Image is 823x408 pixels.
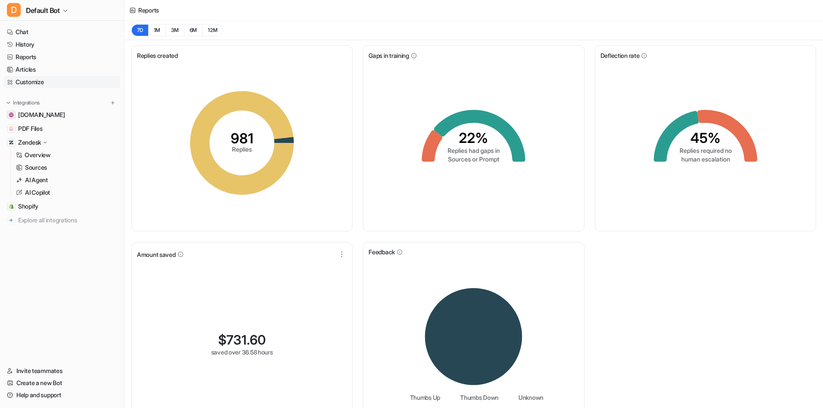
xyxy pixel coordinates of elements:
[3,63,121,76] a: Articles
[138,6,159,15] div: Reports
[3,200,121,212] a: ShopifyShopify
[9,126,14,131] img: PDF Files
[3,109,121,121] a: wovenwood.co.uk[DOMAIN_NAME]
[202,24,223,36] button: 12M
[3,365,121,377] a: Invite teammates
[148,24,166,36] button: 1M
[110,100,116,106] img: menu_add.svg
[131,24,148,36] button: 7D
[226,332,266,348] span: 731.60
[211,348,273,357] div: saved over 36.58 hours
[13,174,121,186] a: AI Agent
[7,216,16,225] img: explore all integrations
[18,111,65,119] span: [DOMAIN_NAME]
[137,51,178,60] span: Replies created
[232,145,252,153] tspan: Replies
[137,250,176,259] span: Amount saved
[165,24,184,36] button: 3M
[3,389,121,401] a: Help and support
[18,124,42,133] span: PDF Files
[3,51,121,63] a: Reports
[13,161,121,174] a: Sources
[448,155,499,163] tspan: Sources or Prompt
[448,147,500,154] tspan: Replies had gaps in
[25,163,47,172] p: Sources
[690,130,721,146] tspan: 45%
[25,151,51,159] p: Overview
[3,377,121,389] a: Create a new Bot
[9,140,14,145] img: Zendesk
[231,130,253,147] tspan: 981
[9,112,14,117] img: wovenwood.co.uk
[13,187,121,199] a: AI Copilot
[13,99,40,106] p: Integrations
[184,24,203,36] button: 6M
[18,138,41,147] p: Zendesk
[25,176,48,184] p: AI Agent
[18,213,117,227] span: Explore all integrations
[3,38,121,51] a: History
[3,214,121,226] a: Explore all integrations
[681,155,730,163] tspan: human escalation
[404,393,440,402] li: Thumbs Up
[601,51,640,60] span: Deflection rate
[3,98,42,107] button: Integrations
[679,147,731,154] tspan: Replies required no
[25,188,50,197] p: AI Copilot
[13,149,121,161] a: Overview
[5,100,11,106] img: expand menu
[512,393,543,402] li: Unknown
[454,393,499,402] li: Thumbs Down
[18,202,38,211] span: Shopify
[9,204,14,209] img: Shopify
[26,4,60,16] span: Default Bot
[369,51,409,60] span: Gaps in training
[218,332,266,348] div: $
[3,76,121,88] a: Customize
[369,247,395,256] span: Feedback
[3,123,121,135] a: PDF FilesPDF Files
[459,130,488,146] tspan: 22%
[3,26,121,38] a: Chat
[7,3,21,17] span: D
